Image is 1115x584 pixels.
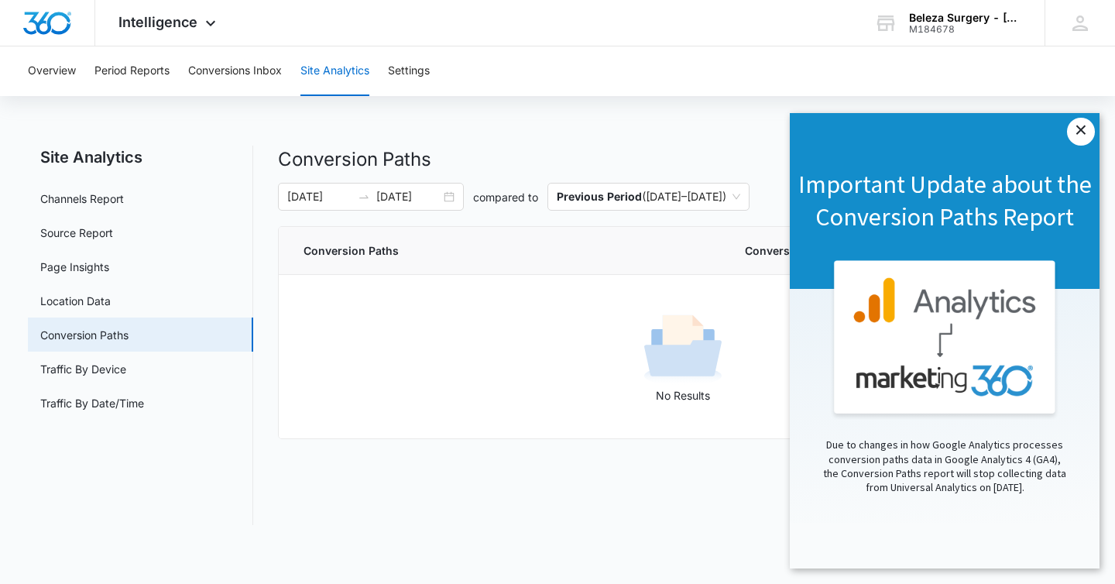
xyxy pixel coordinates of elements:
p: compared to [473,189,538,205]
button: Conversions Inbox [188,46,282,96]
button: Settings [388,46,430,96]
span: ( [DATE] – [DATE] ) [557,184,740,210]
img: No Results [644,310,722,387]
a: Source Report [40,225,113,241]
p: No Results [280,387,1086,404]
div: account id [909,24,1022,35]
span: Due to changes in how Google Analytics processes conversion paths data in Google Analytics 4 (GA4... [33,325,276,381]
span: Intelligence [118,14,197,30]
a: Conversion Paths [40,327,129,343]
a: Location Data [40,293,111,309]
a: Traffic By Date/Time [40,395,144,411]
span: swap-right [358,191,370,203]
input: Start date [287,188,352,205]
h1: Conversion Paths [278,146,1087,173]
div: account name [909,12,1022,24]
a: Close modal [277,5,305,33]
span: Conversions [745,242,1062,259]
span: Conversion Paths [304,242,708,259]
p: Previous Period [557,190,642,203]
button: Site Analytics [300,46,369,96]
a: Page Insights [40,259,109,275]
a: Channels Report [40,191,124,207]
input: End date [376,188,441,205]
h2: Site Analytics [28,146,253,169]
a: Traffic By Device [40,361,126,377]
button: Overview [28,46,76,96]
span: to [358,191,370,203]
button: Period Reports [94,46,170,96]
